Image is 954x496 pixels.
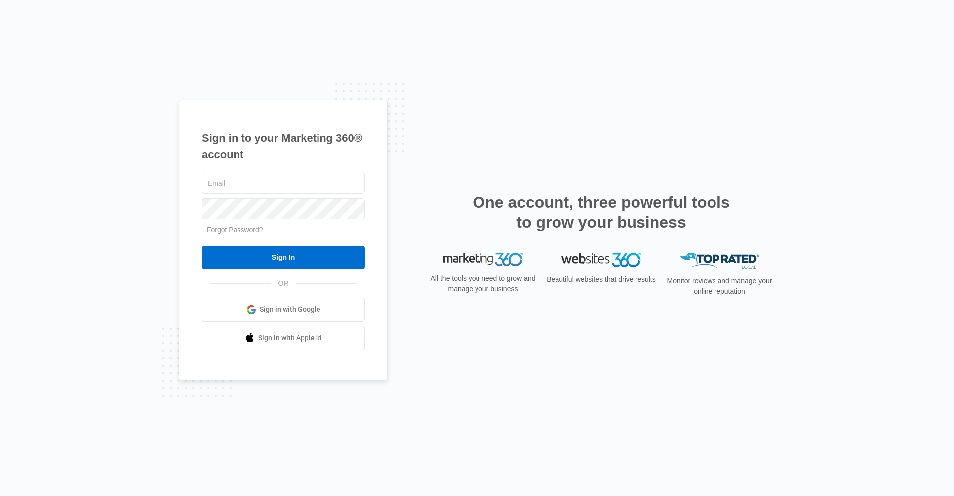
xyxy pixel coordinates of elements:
[664,276,775,297] p: Monitor reviews and manage your online reputation
[427,273,539,294] p: All the tools you need to grow and manage your business
[271,278,296,289] span: OR
[470,192,733,232] h2: One account, three powerful tools to grow your business
[260,304,320,315] span: Sign in with Google
[546,274,657,285] p: Beautiful websites that drive results
[680,253,759,269] img: Top Rated Local
[202,173,365,194] input: Email
[202,130,365,163] h1: Sign in to your Marketing 360® account
[202,246,365,269] input: Sign In
[202,327,365,350] a: Sign in with Apple Id
[443,253,523,267] img: Marketing 360
[207,226,263,234] a: Forgot Password?
[561,253,641,267] img: Websites 360
[202,298,365,322] a: Sign in with Google
[258,333,322,343] span: Sign in with Apple Id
